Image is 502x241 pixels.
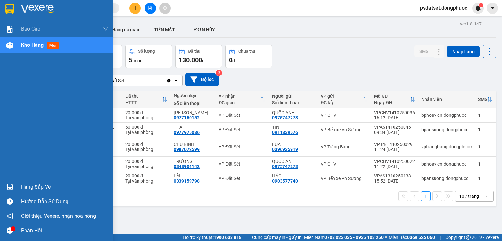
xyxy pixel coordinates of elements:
[478,113,492,118] div: 1
[216,70,222,76] sup: 3
[484,194,489,199] svg: open
[219,176,266,181] div: VP Đất Sét
[374,178,415,184] div: 15:52 [DATE]
[174,178,200,184] div: 0339159798
[219,144,266,149] div: VP Đất Sét
[174,159,212,164] div: TRƯỜNG
[229,56,232,64] span: 0
[374,94,410,99] div: Mã GD
[174,147,200,152] div: 0987072599
[174,110,212,115] div: THỦY NGUYỄN
[173,78,179,83] svg: open
[272,159,314,164] div: QUỐC ANH
[185,73,219,86] button: Bộ lọc
[6,184,13,190] img: warehouse-icon
[174,173,212,178] div: LÀI
[459,193,479,199] div: 10 / trang
[125,142,168,147] div: 20.000 đ
[125,45,172,68] button: Số lượng5món
[214,235,241,240] strong: 1900 633 818
[166,78,171,83] svg: Clear value
[385,236,387,239] span: ⚪️
[174,164,200,169] div: 0348904142
[21,197,108,206] div: Hướng dẫn sử dụng
[421,161,472,166] div: bphoavien.dongphuoc
[421,113,472,118] div: bphoavien.dongphuoc
[219,94,261,99] div: VP nhận
[478,127,492,132] div: 1
[374,125,415,130] div: VPAS1410250046
[148,6,152,10] span: file-add
[374,147,415,152] div: 11:24 [DATE]
[125,100,162,105] div: HTTT
[159,3,171,14] button: aim
[421,191,431,201] button: 1
[163,6,167,10] span: aim
[133,6,138,10] span: plus
[125,125,168,130] div: 50.000 đ
[407,235,435,240] strong: 0369 525 060
[125,147,168,152] div: Tại văn phòng
[219,100,261,105] div: ĐC giao
[154,27,175,32] span: TIỀN MẶT
[238,49,255,54] div: Chưa thu
[374,100,410,105] div: Ngày ĐH
[103,77,125,84] div: VP Đất Sét
[272,100,314,105] div: Số điện thoại
[272,94,314,99] div: Người gửi
[421,176,472,181] div: bpansuong.dongphuoc
[389,234,435,241] span: Miền Bắc
[272,178,298,184] div: 0903577740
[460,20,482,27] div: ver 1.8.147
[272,173,314,178] div: HẢO
[21,212,96,220] span: Giới thiệu Vexere, nhận hoa hồng
[125,77,126,84] input: Selected VP Đất Sét.
[421,127,472,132] div: bpansuong.dongphuoc
[317,91,371,108] th: Toggle SortBy
[174,93,212,98] div: Người nhận
[5,4,14,14] img: logo-vxr
[272,147,298,152] div: 0396935919
[272,130,298,135] div: 0911839576
[125,130,168,135] div: Tại văn phòng
[440,234,441,241] span: |
[272,125,314,130] div: TÍNH
[371,91,418,108] th: Toggle SortBy
[7,227,13,234] span: message
[447,46,480,57] button: Nhập hàng
[174,130,200,135] div: 0977975086
[219,113,266,118] div: VP Đất Sét
[6,26,13,33] img: solution-icon
[175,45,222,68] button: Đã thu130.000đ
[414,45,434,57] button: SMS
[225,45,272,68] button: Chưa thu0đ
[174,125,212,130] div: THÁI
[478,161,492,166] div: 1
[219,161,266,166] div: VP Đất Sét
[374,130,415,135] div: 09:34 [DATE]
[215,91,269,108] th: Toggle SortBy
[174,142,212,147] div: CHÚ BÌNH
[415,4,472,12] span: pvdatset.dongphuoc
[188,49,200,54] div: Đã thu
[321,127,368,132] div: VP Bến xe An Sương
[321,161,368,166] div: VP CHV
[138,49,155,54] div: Số lượng
[475,5,481,11] img: icon-new-feature
[321,100,363,105] div: ĐC lấy
[246,234,247,241] span: |
[421,97,472,102] div: Nhân viên
[421,144,472,149] div: vptrangbang.dongphuoc
[324,235,384,240] strong: 0708 023 035 - 0935 103 250
[232,58,235,63] span: đ
[272,115,298,120] div: 0975747273
[478,144,492,149] div: 1
[107,22,144,37] button: Hàng đã giao
[6,42,13,49] img: warehouse-icon
[479,3,483,7] sup: 1
[374,159,415,164] div: VPCHV1410250022
[125,178,168,184] div: Tại văn phòng
[219,127,266,132] div: VP Đất Sét
[183,234,241,241] span: Hỗ trợ kỹ thuật:
[321,113,368,118] div: VP CHV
